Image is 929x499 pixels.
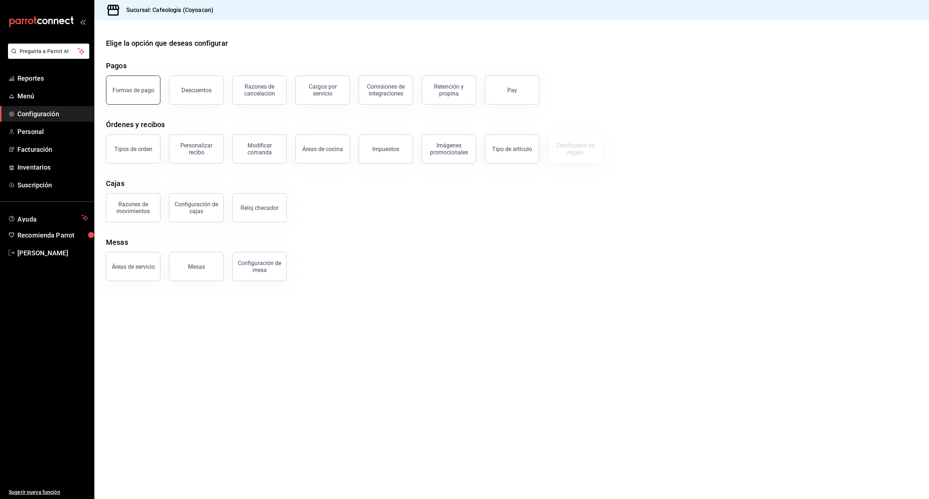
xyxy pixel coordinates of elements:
[5,53,89,60] a: Pregunta a Parrot AI
[422,76,476,105] button: Retención y propina
[359,134,413,163] button: Impuestos
[17,145,88,154] span: Facturación
[485,76,539,105] button: Pay
[237,142,282,156] div: Modificar comanda
[372,146,399,153] div: Impuestos
[174,142,219,156] div: Personalizar recibo
[17,91,88,101] span: Menú
[295,134,350,163] button: Áreas de cocina
[295,76,350,105] button: Cargos por servicio
[232,252,287,281] button: Configuración de mesa
[106,252,160,281] button: Áreas de servicio
[9,488,88,496] span: Sugerir nueva función
[169,134,224,163] button: Personalizar recibo
[426,142,471,156] div: Imágenes promocionales
[8,44,89,59] button: Pregunta a Parrot AI
[169,193,224,222] button: Configuración de cajas
[485,134,539,163] button: Tipo de artículo
[106,60,127,71] div: Pagos
[492,146,532,153] div: Tipo de artículo
[106,38,228,49] div: Elige la opción que deseas configurar
[106,237,128,248] div: Mesas
[232,193,287,222] button: Reloj checador
[106,119,165,130] div: Órdenes y recibos
[17,248,88,258] span: [PERSON_NAME]
[17,162,88,172] span: Inventarios
[507,87,517,94] div: Pay
[20,48,78,55] span: Pregunta a Parrot AI
[106,193,160,222] button: Razones de movimientos
[17,127,88,137] span: Personal
[553,142,598,156] div: Certificados de regalo
[112,263,155,270] div: Áreas de servicio
[106,76,160,105] button: Formas de pago
[237,260,282,273] div: Configuración de mesa
[232,76,287,105] button: Razones de cancelación
[548,134,602,163] button: Certificados de regalo
[359,76,413,105] button: Comisiones de integraciones
[169,252,224,281] button: Mesas
[426,83,471,97] div: Retención y propina
[111,201,156,215] div: Razones de movimientos
[112,87,154,94] div: Formas de pago
[237,83,282,97] div: Razones de cancelación
[300,83,345,97] div: Cargos por servicio
[106,134,160,163] button: Tipos de orden
[17,109,88,119] span: Configuración
[80,19,86,25] button: open_drawer_menu
[114,146,152,153] div: Tipos de orden
[422,134,476,163] button: Imágenes promocionales
[169,76,224,105] button: Descuentos
[17,73,88,83] span: Reportes
[120,6,213,15] h3: Sucursal: Cafeología (Coyoacan)
[241,204,278,211] div: Reloj checador
[17,180,88,190] span: Suscripción
[17,214,79,222] span: Ayuda
[17,230,88,240] span: Recomienda Parrot
[174,201,219,215] div: Configuración de cajas
[181,87,212,94] div: Descuentos
[363,83,408,97] div: Comisiones de integraciones
[302,146,343,153] div: Áreas de cocina
[106,178,124,189] div: Cajas
[232,134,287,163] button: Modificar comanda
[188,263,205,270] div: Mesas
